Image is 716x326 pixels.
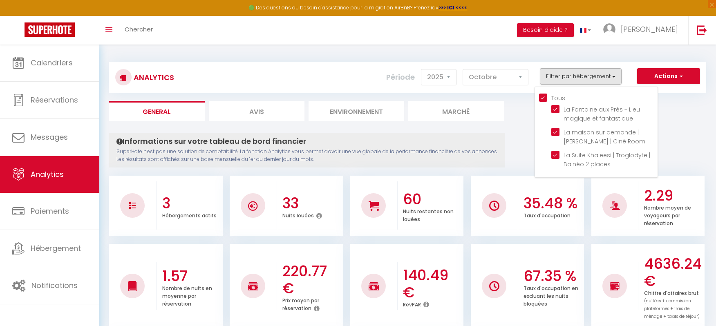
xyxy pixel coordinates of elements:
button: Besoin d'aide ? [517,23,574,37]
img: Super Booking [25,22,75,37]
p: Taux d'occupation en excluant les nuits bloquées [524,283,578,307]
button: Filtrer par hébergement [540,68,622,85]
li: Marché [408,101,504,121]
h3: 60 [403,191,461,208]
h3: 140.49 € [403,267,461,301]
h3: 4636.24 € [644,255,703,290]
img: NO IMAGE [610,281,620,291]
p: SuperHote n'est pas une solution de comptabilité. La fonction Analytics vous permet d'avoir une v... [116,148,498,163]
span: Calendriers [31,58,73,68]
span: (nuitées + commission plateformes + frais de ménage + taxes de séjour) [644,298,700,319]
h3: 35.48 % [524,195,582,212]
span: Messages [31,132,68,142]
span: [PERSON_NAME] [621,24,678,34]
label: Période [386,68,415,86]
h3: 2.29 [644,187,703,204]
span: Paiements [31,206,69,216]
span: Chercher [125,25,153,33]
h3: 33 [282,195,341,212]
p: Hébergements actifs [162,210,217,219]
p: Nombre de nuits en moyenne par réservation [162,283,212,307]
p: Nuits louées [282,210,314,219]
li: Environnement [309,101,404,121]
p: Nombre moyen de voyageurs par réservation [644,203,691,227]
p: Prix moyen par réservation [282,295,319,312]
img: logout [697,25,707,35]
li: General [109,101,205,121]
a: Chercher [119,16,159,45]
h3: Analytics [132,68,174,87]
img: ... [603,23,615,36]
span: Analytics [31,169,64,179]
p: Taux d'occupation [524,210,571,219]
a: >>> ICI <<<< [439,4,468,11]
p: RevPAR [403,299,421,308]
h3: 220.77 € [282,263,341,297]
p: Chiffre d'affaires brut [644,288,700,320]
h4: Informations sur votre tableau de bord financier [116,137,498,146]
img: NO IMAGE [489,281,499,291]
h3: 1.57 [162,268,221,285]
li: Avis [209,101,304,121]
a: ... [PERSON_NAME] [597,16,688,45]
h3: 67.35 % [524,268,582,285]
span: Hébergement [31,243,81,253]
span: La Fontaine aux Prés - Lieu magique et fantastique [564,105,640,123]
h3: 3 [162,195,221,212]
span: Notifications [31,280,78,290]
p: Nuits restantes non louées [403,206,454,223]
img: NO IMAGE [129,202,136,209]
span: La Suite Khaleesi | Troglodyte | Balnéo 2 places [564,151,650,168]
span: Réservations [31,95,78,105]
span: La maison sur demande | [PERSON_NAME] | Ciné Room [564,128,645,145]
button: Actions [637,68,700,85]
